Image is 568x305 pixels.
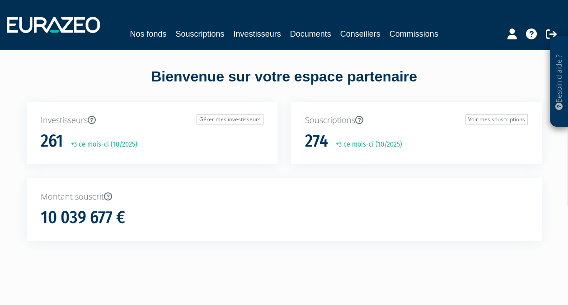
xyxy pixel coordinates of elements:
img: 1732889491-logotype_eurazeo_blanc_rvb.png [7,17,100,33]
a: Commissions [390,28,438,40]
p: Investisseurs [41,114,263,126]
a: Souscriptions [175,28,224,40]
p: +3 ce mois-ci (10/2025) [65,139,137,150]
a: Investisseurs [233,28,281,40]
a: Documents [290,28,331,40]
a: Conseillers [340,28,380,40]
p: Besoin d'aide ? [554,41,564,123]
h1: 274 [305,132,328,151]
p: +3 ce mois-ci (10/2025) [329,139,402,150]
h1: 10 039 677 € [41,208,125,227]
p: Montant souscrit [41,191,528,203]
a: Nos fonds [130,28,166,40]
p: Souscriptions [305,114,528,126]
h1: 261 [41,132,63,151]
a: Gérer mes investisseurs [197,114,263,124]
div: Bienvenue sur votre espace partenaire [20,67,549,102]
a: Voir mes souscriptions [465,114,528,124]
